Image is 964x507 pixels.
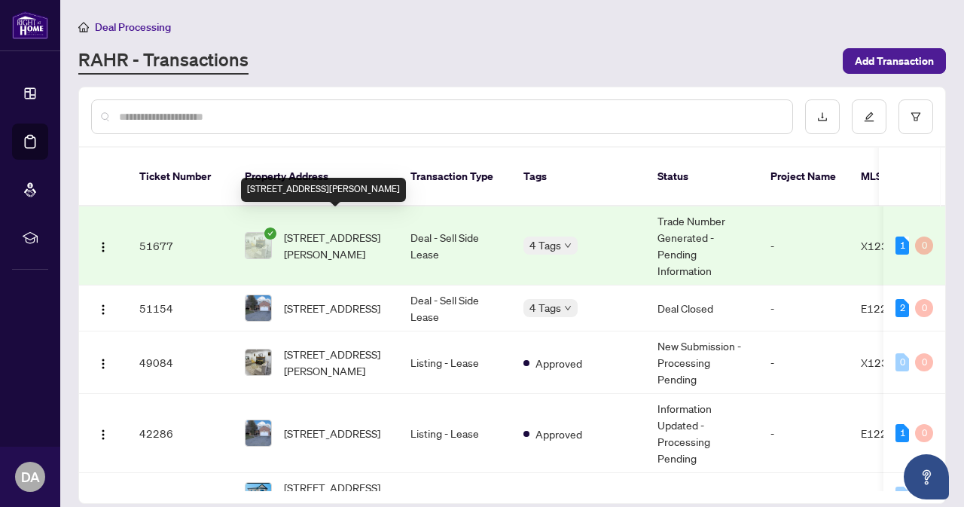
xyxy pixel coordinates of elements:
[645,206,758,286] td: Trade Number Generated - Pending Information
[127,394,233,473] td: 42286
[246,420,271,446] img: thumbnail-img
[127,206,233,286] td: 51677
[645,286,758,331] td: Deal Closed
[861,356,922,369] span: X12349937
[78,22,89,32] span: home
[127,148,233,206] th: Ticket Number
[915,424,933,442] div: 0
[284,346,386,379] span: [STREET_ADDRESS][PERSON_NAME]
[915,237,933,255] div: 0
[91,234,115,258] button: Logo
[535,355,582,371] span: Approved
[843,48,946,74] button: Add Transaction
[915,353,933,371] div: 0
[861,301,921,315] span: E12261428
[915,299,933,317] div: 0
[758,331,849,394] td: -
[127,286,233,331] td: 51154
[284,425,380,441] span: [STREET_ADDRESS]
[97,358,109,370] img: Logo
[97,429,109,441] img: Logo
[535,426,582,442] span: Approved
[895,487,909,505] div: 0
[398,148,511,206] th: Transaction Type
[241,178,406,202] div: [STREET_ADDRESS][PERSON_NAME]
[127,331,233,394] td: 49084
[95,20,171,34] span: Deal Processing
[511,148,645,206] th: Tags
[911,111,921,122] span: filter
[895,353,909,371] div: 0
[91,296,115,320] button: Logo
[529,299,561,316] span: 4 Tags
[861,239,922,252] span: X12349937
[895,237,909,255] div: 1
[861,426,921,440] span: E12261428
[78,47,249,75] a: RAHR - Transactions
[904,454,949,499] button: Open asap
[529,237,561,254] span: 4 Tags
[12,11,48,39] img: logo
[246,350,271,375] img: thumbnail-img
[535,488,581,505] span: Cancelled
[246,233,271,258] img: thumbnail-img
[855,49,934,73] span: Add Transaction
[91,421,115,445] button: Logo
[246,295,271,321] img: thumbnail-img
[645,394,758,473] td: Information Updated - Processing Pending
[758,206,849,286] td: -
[805,99,840,134] button: download
[564,304,572,312] span: down
[645,148,758,206] th: Status
[97,241,109,253] img: Logo
[817,111,828,122] span: download
[895,299,909,317] div: 2
[564,242,572,249] span: down
[645,331,758,394] td: New Submission - Processing Pending
[758,148,849,206] th: Project Name
[758,286,849,331] td: -
[398,286,511,331] td: Deal - Sell Side Lease
[864,111,874,122] span: edit
[898,99,933,134] button: filter
[264,228,276,240] span: check-circle
[758,394,849,473] td: -
[284,229,386,262] span: [STREET_ADDRESS][PERSON_NAME]
[398,206,511,286] td: Deal - Sell Side Lease
[91,350,115,374] button: Logo
[849,148,939,206] th: MLS #
[398,331,511,394] td: Listing - Lease
[21,466,40,487] span: DA
[895,424,909,442] div: 1
[398,394,511,473] td: Listing - Lease
[97,304,109,316] img: Logo
[861,489,925,502] span: W11967325
[284,300,380,316] span: [STREET_ADDRESS]
[852,99,886,134] button: edit
[233,148,398,206] th: Property Address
